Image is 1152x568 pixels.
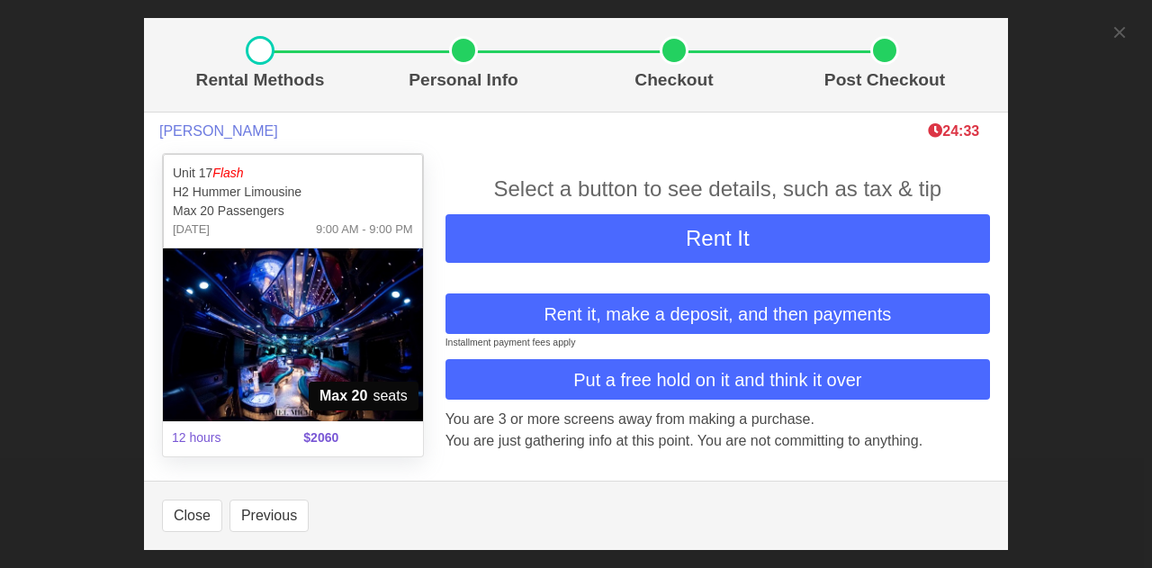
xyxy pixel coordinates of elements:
p: Rental Methods [169,68,351,94]
p: Max 20 Passengers [173,202,413,221]
span: seats [309,382,418,410]
p: H2 Hummer Limousine [173,183,413,202]
em: Flash [212,166,243,180]
p: You are just gathering info at this point. You are not committing to anything. [445,430,990,452]
div: Select a button to see details, such as tax & tip [445,173,990,205]
span: Put a free hold on it and think it over [573,366,861,393]
p: Personal Info [365,68,562,94]
button: Put a free hold on it and think it over [445,359,990,400]
button: Rent It [445,214,990,263]
button: Previous [229,500,309,532]
p: Checkout [576,68,772,94]
button: Close [162,500,222,532]
img: 17%2002.jpg [163,248,423,421]
p: Post Checkout [787,68,983,94]
span: Rent it, make a deposit, and then payments [544,301,891,328]
span: The clock is ticking ⁠— this timer shows how long we'll hold this limo during checkout. If time r... [928,123,979,139]
p: Unit 17 [173,164,413,183]
small: Installment payment fees apply [445,337,576,347]
p: You are 3 or more screens away from making a purchase. [445,409,990,430]
b: 24:33 [928,123,979,139]
span: Rent It [686,226,750,250]
button: Rent it, make a deposit, and then payments [445,293,990,334]
span: 9:00 AM - 9:00 PM [316,221,413,239]
strong: Max 20 [319,385,367,407]
span: [PERSON_NAME] [159,122,278,140]
span: 12 hours [161,418,292,458]
span: [DATE] [173,221,210,239]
